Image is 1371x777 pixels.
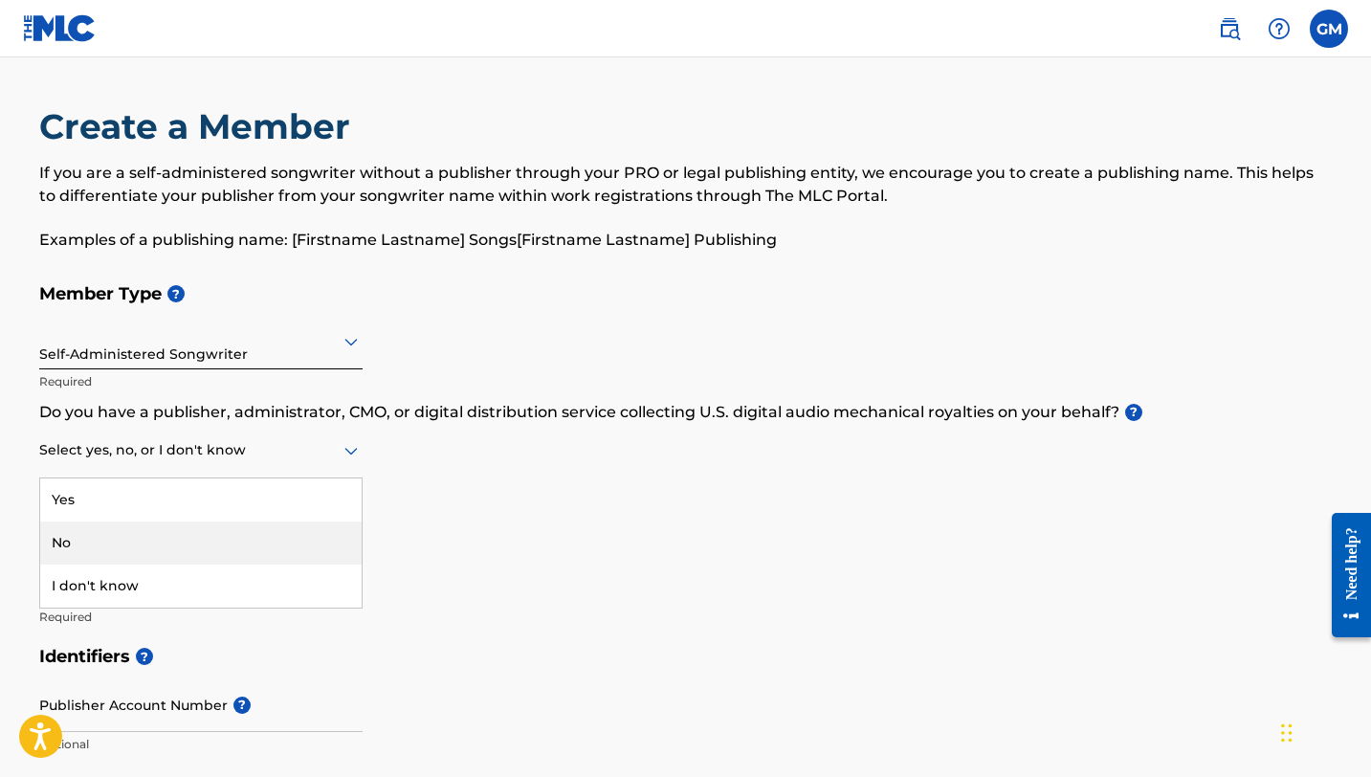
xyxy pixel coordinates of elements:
div: Drag [1281,704,1293,762]
span: ? [136,648,153,665]
img: search [1218,17,1241,40]
img: MLC Logo [23,14,97,42]
p: Optional [39,736,363,753]
span: ? [233,697,251,714]
div: Self-Administered Songwriter [39,318,363,365]
h5: Identifiers [39,636,1333,677]
div: I don't know [40,565,362,608]
div: User Menu [1310,10,1348,48]
p: Examples of a publishing name: [Firstname Lastname] Songs[Firstname Lastname] Publishing [39,229,1333,252]
span: ? [1125,404,1142,421]
div: Yes [40,478,362,522]
div: No [40,522,362,565]
img: help [1268,17,1291,40]
h2: Create a Member [39,105,360,148]
span: ? [167,285,185,302]
iframe: Chat Widget [1275,685,1371,777]
p: If you are a self-administered songwriter without a publisher through your PRO or legal publishin... [39,162,1333,208]
p: Do you have a publisher, administrator, CMO, or digital distribution service collecting U.S. digi... [39,401,1333,424]
a: Public Search [1210,10,1249,48]
p: Required [39,373,363,390]
h5: Member Name [39,510,1333,551]
iframe: Resource Center [1317,498,1371,652]
p: Required [39,609,363,626]
h5: Member Type [39,274,1333,315]
div: Help [1260,10,1298,48]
